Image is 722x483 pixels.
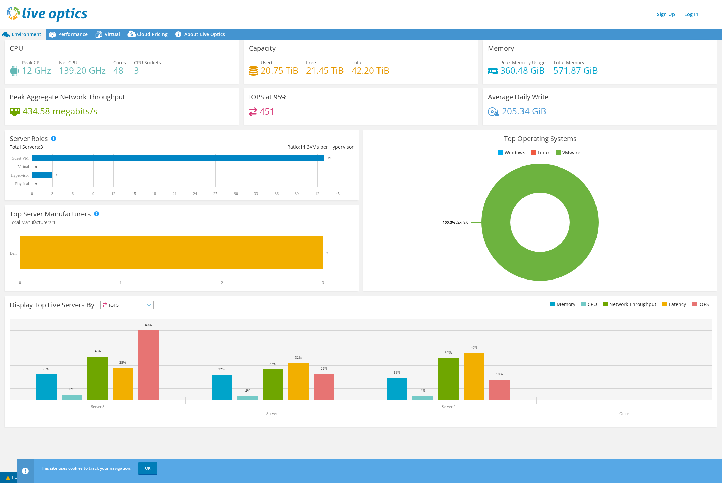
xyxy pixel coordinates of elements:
text: 0 [31,191,33,196]
text: 28% [119,360,126,364]
h4: Total Manufacturers: [10,219,354,226]
text: 45 [336,191,340,196]
span: Peak CPU [22,59,43,66]
span: 3 [40,144,43,150]
h3: Memory [488,45,514,52]
text: 3 [56,174,58,177]
text: 9 [92,191,94,196]
text: 3 [51,191,53,196]
text: Server 2 [442,404,455,409]
text: 6 [72,191,74,196]
text: 5% [69,387,74,391]
span: Performance [58,31,88,37]
text: 3 [326,251,328,255]
text: Hypervisor [11,173,29,178]
li: VMware [554,149,580,156]
a: Log In [681,9,702,19]
a: OK [138,462,157,474]
text: 18 [152,191,156,196]
h3: Top Server Manufacturers [10,210,91,218]
li: Memory [549,301,575,308]
h4: 3 [134,67,161,74]
h3: Server Roles [10,135,48,142]
text: 22% [321,366,327,370]
h4: 42.20 TiB [352,67,389,74]
text: 0 [19,280,21,285]
h4: 20.75 TiB [261,67,298,74]
span: 14.3 [300,144,310,150]
span: This site uses cookies to track your navigation. [41,465,131,471]
h4: 21.45 TiB [306,67,344,74]
text: 0 [35,182,37,185]
h4: 205.34 GiB [502,107,546,115]
span: Free [306,59,316,66]
text: Virtual [18,164,29,169]
li: Latency [661,301,686,308]
h3: Average Daily Write [488,93,548,101]
text: Other [619,411,628,416]
h4: 571.87 GiB [553,67,598,74]
text: 26% [269,362,276,366]
text: 36% [445,350,452,355]
text: Dell [10,251,17,256]
span: Total [352,59,363,66]
h3: Peak Aggregate Network Throughput [10,93,125,101]
text: 1 [120,280,122,285]
text: 0 [35,165,37,169]
text: 30 [234,191,238,196]
text: 3 [322,280,324,285]
text: 21 [173,191,177,196]
text: 60% [145,323,152,327]
div: Ratio: VMs per Hypervisor [182,143,354,151]
text: 37% [94,349,101,353]
span: CPU Sockets [134,59,161,66]
li: IOPS [690,301,709,308]
h3: IOPS at 95% [249,93,287,101]
span: Cores [113,59,126,66]
text: Server 3 [91,404,104,409]
h4: 48 [113,67,126,74]
text: 12 [111,191,115,196]
h4: 451 [260,108,275,115]
text: 4% [421,388,426,392]
text: 43 [328,157,331,160]
li: Linux [530,149,550,156]
span: Net CPU [59,59,77,66]
li: Windows [497,149,525,156]
span: 1 [53,219,56,225]
h3: Top Operating Systems [368,135,712,142]
img: live_optics_svg.svg [7,7,87,22]
div: Total Servers: [10,143,182,151]
text: Server 1 [266,411,280,416]
text: 4% [245,388,250,393]
h3: CPU [10,45,23,52]
text: 27 [213,191,217,196]
li: Network Throughput [601,301,656,308]
text: Guest VM [12,156,29,161]
text: 24 [193,191,197,196]
span: Environment [12,31,41,37]
text: 2 [221,280,223,285]
li: CPU [580,301,597,308]
h4: 12 GHz [22,67,51,74]
span: Cloud Pricing [137,31,168,37]
h4: 434.58 megabits/s [23,107,97,115]
text: 42 [315,191,319,196]
text: 33 [254,191,258,196]
text: 19% [394,370,400,374]
span: Used [261,59,272,66]
span: Virtual [105,31,120,37]
span: Total Memory [553,59,584,66]
h4: 139.20 GHz [59,67,106,74]
text: 32% [295,355,302,359]
text: 15 [132,191,136,196]
text: Physical [15,181,29,186]
span: Peak Memory Usage [500,59,546,66]
a: 1 [1,473,22,482]
text: 39 [295,191,299,196]
text: 22% [43,367,49,371]
text: 36 [275,191,279,196]
text: 22% [218,367,225,371]
h4: 360.48 GiB [500,67,546,74]
a: About Live Optics [173,29,230,40]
